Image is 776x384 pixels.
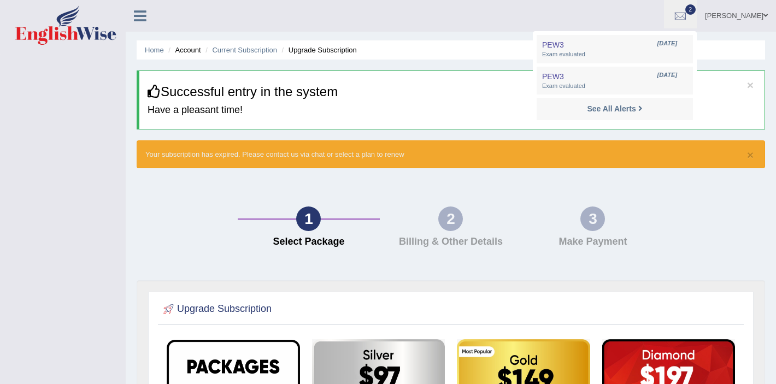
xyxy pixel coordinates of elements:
h3: Successful entry in the system [148,85,756,99]
span: [DATE] [657,71,677,80]
h4: Make Payment [527,237,659,247]
span: Exam evaluated [542,82,687,91]
a: PEW3 [DATE] Exam evaluated [539,38,690,61]
a: Home [145,46,164,54]
div: 1 [296,206,321,231]
button: × [747,79,754,91]
h4: Have a pleasant time! [148,105,756,116]
a: Current Subscription [212,46,277,54]
span: PEW3 [542,40,564,49]
button: × [747,149,754,161]
h4: Billing & Other Details [385,237,516,247]
strong: See All Alerts [587,104,636,113]
h4: Select Package [243,237,374,247]
div: 2 [438,206,463,231]
li: Upgrade Subscription [279,45,357,55]
span: 2 [685,4,696,15]
div: Your subscription has expired. Please contact us via chat or select a plan to renew [137,140,765,168]
h2: Upgrade Subscription [161,301,272,317]
li: Account [166,45,201,55]
div: 3 [580,206,605,231]
a: PEW3 [DATE] Exam evaluated [539,69,690,92]
a: See All Alerts [584,103,645,115]
span: PEW3 [542,72,564,81]
span: [DATE] [657,39,677,48]
span: Exam evaluated [542,50,687,59]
